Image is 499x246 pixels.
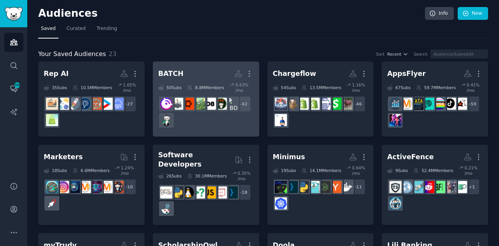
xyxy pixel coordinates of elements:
img: TikTokMarketing [444,98,456,110]
h2: Audiences [38,7,425,20]
img: golang [308,181,320,193]
img: delta8carts [182,98,194,110]
img: ycombinator [329,181,342,193]
img: dropship [286,98,298,110]
div: + 59 [464,96,480,112]
a: Minimus19Subs14.1MMembers0.64% /mo+11dockerycombinatornodegolangPythonprogrammingSecurityCareerAd... [267,145,374,225]
div: + 1 [464,179,480,195]
img: battlefield2042 [433,181,445,193]
img: reactjs [160,203,172,215]
div: 52.4M Members [413,165,453,176]
img: GoogleAnalytics [400,98,412,110]
img: SEO [90,181,102,193]
div: 26 Sub s [158,170,182,181]
img: digital_marketing [68,181,80,193]
span: 23 [109,50,117,58]
input: Audience/Subreddit [430,49,488,58]
img: AmazonSellerTipsUSA [275,114,287,126]
img: EntrepreneurRideAlong [90,98,102,110]
div: 0.35 % /mo [237,170,253,181]
img: startups [68,98,80,110]
img: weed [160,114,172,126]
div: 59.7M Members [416,82,456,93]
img: DigitalMarketing [79,181,91,193]
img: TrustAndSafety [389,181,402,193]
img: woocommerce [433,98,445,110]
img: startup [101,98,113,110]
img: GummySearch logo [5,7,23,21]
a: Info [425,7,454,20]
span: Recent [387,51,401,57]
img: programming [286,181,298,193]
div: AppsFlyer [387,69,426,79]
img: CashApp [329,98,342,110]
img: analytics [389,98,402,110]
div: + 42 [235,96,251,112]
img: DropshippingST [297,98,309,110]
img: CannabisNewsInfo [160,98,172,110]
div: Rep AI [44,69,69,79]
div: 19 Sub s [273,165,296,176]
img: BusinessAnalytics [422,98,434,110]
a: AppsFlyer67Subs59.7MMembers0.41% /mo+59TikTokAdsTikTokMarketingwoocommerceBusinessAnalyticsLearnD... [382,61,488,137]
img: Delta8SuperStore [204,98,216,110]
div: 18 Sub s [44,165,67,176]
div: BATCH [158,69,184,79]
div: 0.63 % /mo [235,82,254,93]
img: linux [182,186,194,199]
img: Delta8_gummies [171,98,183,110]
img: PPC [46,197,58,209]
img: node [319,181,331,193]
div: 30.1M Members [187,170,227,181]
img: docker [340,181,352,193]
img: InstagramMarketing [57,181,69,193]
img: technology [411,181,423,193]
img: Affiliatemarketing [46,181,58,193]
img: jobboardsearch [455,181,467,193]
div: 9 Sub s [387,165,408,176]
div: Search [414,51,428,57]
img: PaymentProcessing [319,98,331,110]
div: 8.8M Members [187,82,224,93]
div: + 18 [235,184,251,200]
div: 54 Sub s [273,82,296,93]
img: trustandsafetypros [389,197,402,209]
img: generativeAI [444,181,456,193]
div: ActiveFence [387,152,434,162]
a: Marketers18Subs6.6MMembers1.24% /mo+10socialmediamarketingSEODigitalMarketingdigital_marketingIns... [38,145,145,225]
img: salestechniques [46,98,58,110]
img: marketing [101,181,113,193]
img: learnpython [160,186,172,199]
img: Python [297,181,309,193]
div: 50 Sub s [158,82,182,93]
div: Minimus [273,152,305,162]
div: + 11 [349,179,366,195]
a: Saved [38,23,58,39]
span: Trending [97,25,117,32]
div: + 10 [120,179,136,195]
div: Marketers [44,152,83,162]
div: Software Developers [158,150,235,169]
img: webdev [215,186,227,199]
img: TikTokAds [455,98,467,110]
button: Recent [387,51,408,57]
div: 1.24 % /mo [121,165,139,176]
div: 10.5M Members [73,82,112,93]
img: AnalyticsAutomation [389,114,402,126]
img: CBD [215,98,227,110]
a: 399 [4,79,23,98]
div: 67 Sub s [387,82,411,93]
a: Rep AI35Subs10.5MMembers1.65% /mo+27SaaSstartupEntrepreneurRideAlongEntrepreneurshipstartupsSales... [38,61,145,137]
div: 1.65 % /mo [123,82,139,93]
img: Dropshipping_Guide [308,98,320,110]
img: kubernetes [275,197,287,209]
img: Financialchargeback [340,98,352,110]
a: Chargeflow54Subs13.5MMembers1.16% /mo+46FinancialchargebackCashAppPaymentProcessingDropshipping_G... [267,61,374,137]
img: programming [226,186,238,199]
img: news [400,181,412,193]
div: 6.6M Members [73,165,110,176]
img: Python [171,186,183,199]
span: Your Saved Audiences [38,49,106,59]
div: + 46 [349,96,366,112]
img: CBDhempBuds [226,98,238,110]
